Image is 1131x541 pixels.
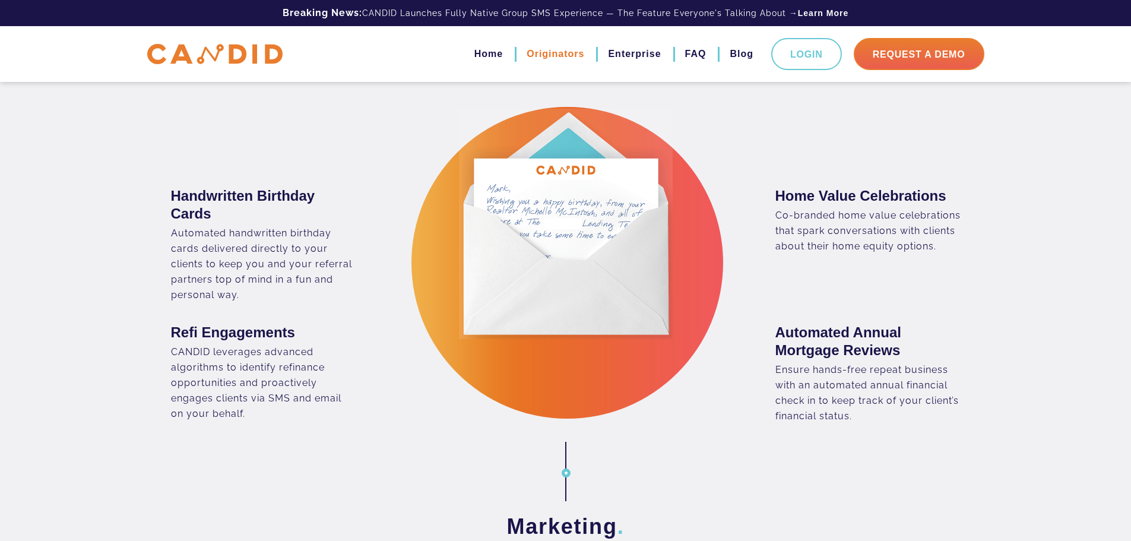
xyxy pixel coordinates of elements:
[771,38,842,70] a: Login
[459,109,673,339] img: Post Closing
[147,44,283,65] img: CANDID APP
[171,513,961,540] h3: Marketing
[730,44,753,64] a: Blog
[171,344,356,422] div: CANDID leverages advanced algorithms to identify refinance opportunities and proactively engages ...
[798,7,848,19] a: Learn More
[854,38,984,70] a: Request A Demo
[527,44,584,64] a: Originators
[474,44,503,64] a: Home
[775,208,961,254] div: Co-branded home value celebrations that spark conversations with clients about their home equity ...
[171,187,356,223] h3: Handwritten Birthday Cards
[283,7,362,18] b: Breaking News:
[685,44,707,64] a: FAQ
[617,514,625,539] span: .
[775,362,961,424] div: Ensure hands-free repeat business with an automated annual financial check in to keep track of yo...
[171,226,356,303] div: Automated handwritten birthday cards delivered directly to your clients to keep you and your refe...
[608,44,661,64] a: Enterprise
[171,324,356,341] h3: Refi Engagements
[775,187,961,205] h3: Home Value Celebrations
[775,324,961,359] h3: Automated Annual Mortgage Reviews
